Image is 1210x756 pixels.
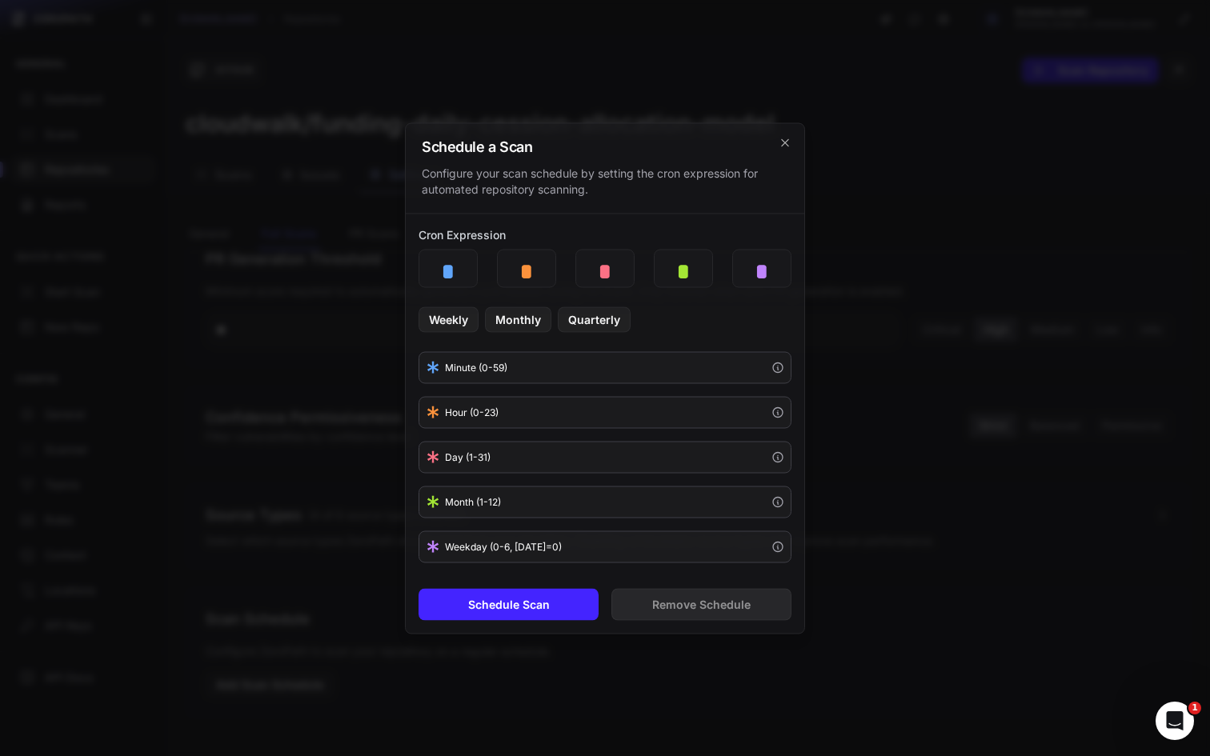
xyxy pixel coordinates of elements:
[422,139,788,154] h2: Schedule a Scan
[1156,702,1194,740] iframe: Intercom live chat
[445,361,507,374] div: Minute (0-59)
[419,588,599,620] button: Schedule Scan
[1188,702,1201,714] span: 1
[445,406,499,418] div: Hour (0-23)
[611,588,791,620] button: Remove Schedule
[485,306,551,332] button: Monthly
[779,136,791,149] svg: cross 2,
[422,165,788,197] div: Configure your scan schedule by setting the cron expression for automated repository scanning.
[445,495,501,508] div: Month (1-12)
[445,450,491,463] div: Day (1-31)
[419,226,791,242] label: Cron Expression
[419,306,479,332] button: Weekly
[445,540,562,553] div: Weekday (0-6, [DATE]=0)
[558,306,631,332] button: Quarterly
